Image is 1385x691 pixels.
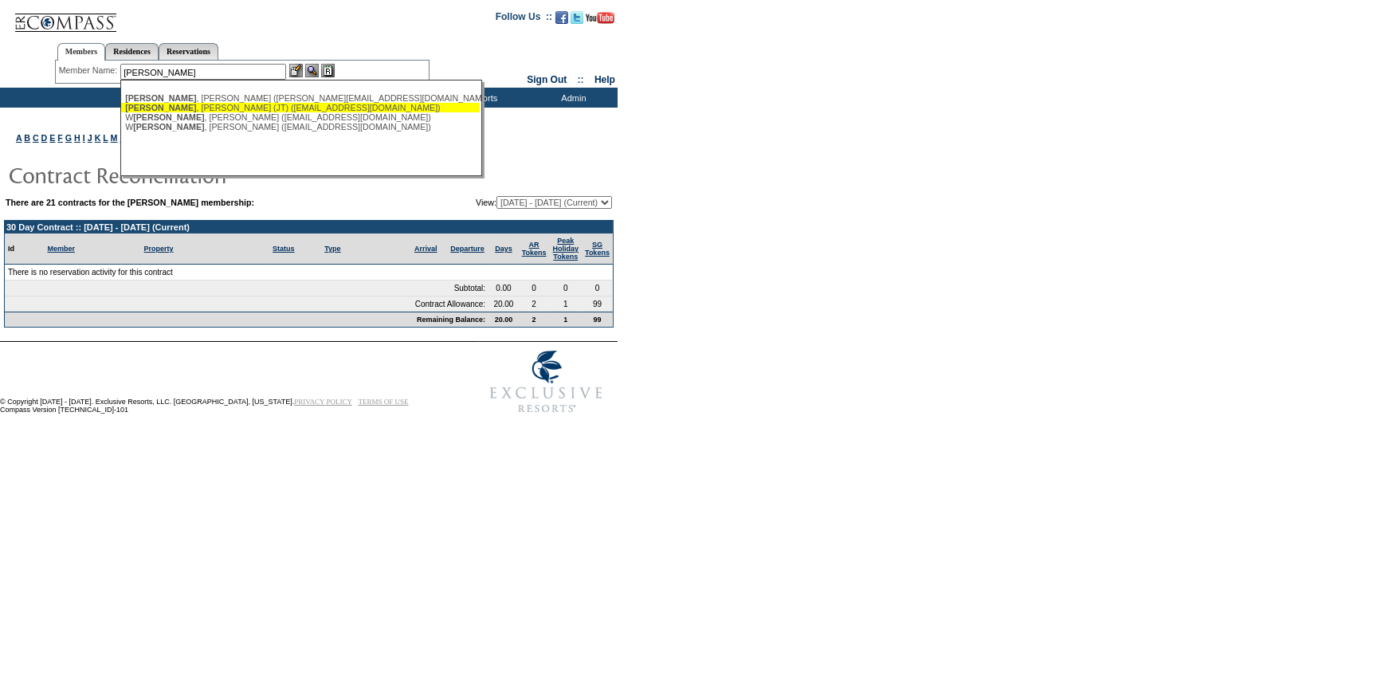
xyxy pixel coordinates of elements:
a: Sign Out [527,74,567,85]
a: Peak HolidayTokens [553,237,579,261]
a: I [83,133,85,143]
span: :: [578,74,584,85]
td: 1 [550,296,583,312]
img: Reservations [321,64,335,77]
img: b_edit.gif [289,64,303,77]
td: 0 [582,281,613,296]
img: Exclusive Resorts [475,342,618,422]
td: Subtotal: [5,281,488,296]
a: L [103,133,108,143]
a: J [88,133,92,143]
a: Help [594,74,615,85]
td: 0 [550,281,583,296]
td: Admin [526,88,618,108]
span: [PERSON_NAME] [125,103,196,112]
td: 0 [519,281,550,296]
td: 99 [582,312,613,327]
td: 1 [550,312,583,327]
img: pgTtlContractReconciliation.gif [8,159,327,190]
a: F [57,133,63,143]
a: TERMS OF USE [359,398,409,406]
a: SGTokens [585,241,610,257]
a: Days [495,245,512,253]
div: W , [PERSON_NAME] ([EMAIL_ADDRESS][DOMAIN_NAME]) [125,112,476,122]
span: [PERSON_NAME] [133,122,204,132]
div: , [PERSON_NAME] (JT) ([EMAIL_ADDRESS][DOMAIN_NAME]) [125,103,476,112]
img: Become our fan on Facebook [555,11,568,24]
a: Reservations [159,43,218,60]
img: View [305,64,319,77]
img: Subscribe to our YouTube Channel [586,12,614,24]
div: Member Name: [59,64,120,77]
a: C [33,133,39,143]
span: [PERSON_NAME] [133,112,204,122]
a: Type [324,245,340,253]
td: Follow Us :: [496,10,552,29]
a: Follow us on Twitter [571,16,583,26]
a: Members [57,43,106,61]
td: Contract Allowance: [5,296,488,312]
a: Departure [450,245,485,253]
img: Follow us on Twitter [571,11,583,24]
td: Id [5,234,44,265]
td: 20.00 [488,312,519,327]
div: W , [PERSON_NAME] ([EMAIL_ADDRESS][DOMAIN_NAME]) [125,122,476,132]
td: 20.00 [488,296,519,312]
a: Status [273,245,295,253]
span: [PERSON_NAME] [125,93,196,103]
td: View: [398,196,612,209]
a: Subscribe to our YouTube Channel [586,16,614,26]
a: Residences [105,43,159,60]
a: H [74,133,80,143]
a: M [111,133,118,143]
td: 99 [582,296,613,312]
a: G [65,133,72,143]
div: , [PERSON_NAME] ([PERSON_NAME][EMAIL_ADDRESS][DOMAIN_NAME]) [125,93,476,103]
td: There is no reservation activity for this contract [5,265,613,281]
td: 0.00 [488,281,519,296]
td: 2 [519,296,550,312]
a: Become our fan on Facebook [555,16,568,26]
a: Arrival [414,245,437,253]
td: 2 [519,312,550,327]
b: There are 21 contracts for the [PERSON_NAME] membership: [6,198,254,207]
a: Member [47,245,75,253]
a: Property [144,245,174,253]
a: D [41,133,48,143]
a: PRIVACY POLICY [294,398,352,406]
a: ARTokens [522,241,547,257]
td: 30 Day Contract :: [DATE] - [DATE] (Current) [5,221,613,234]
td: Remaining Balance: [5,312,488,327]
a: A [16,133,22,143]
a: E [49,133,55,143]
a: B [24,133,30,143]
a: K [95,133,101,143]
